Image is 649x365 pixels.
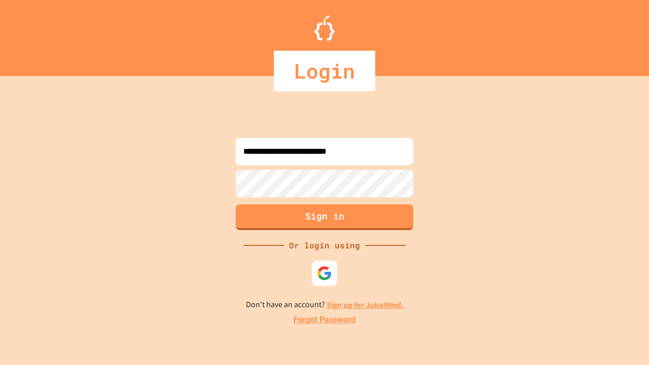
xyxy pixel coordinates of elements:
div: Login [274,51,375,91]
a: Sign up for JuiceMind. [327,300,404,310]
p: Don't have an account? [246,299,404,311]
img: google-icon.svg [317,266,332,281]
button: Sign in [236,204,413,230]
div: Or login using [284,239,365,251]
img: Logo.svg [314,15,335,41]
a: Forgot Password [294,314,355,326]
